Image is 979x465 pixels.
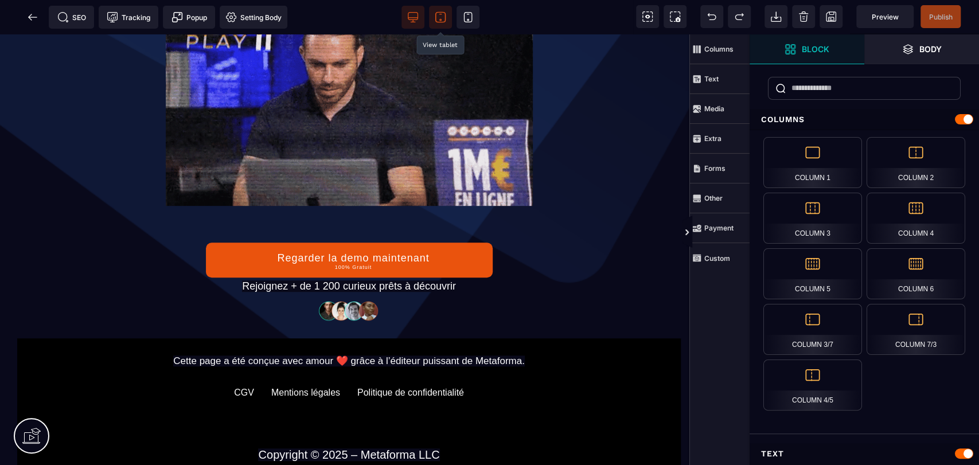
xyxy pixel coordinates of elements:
[704,194,723,202] strong: Other
[171,11,207,23] span: Popup
[21,6,44,29] span: Back
[919,45,942,53] strong: Body
[689,213,750,243] span: Payment
[689,154,750,183] span: Forms
[206,208,493,243] button: Regarder la demo maintenant100% Gratuit
[704,254,730,263] strong: Custom
[242,246,456,257] span: Rejoignez + de 1 200 curieux prêts à découvrir
[704,224,734,232] strong: Payment
[429,6,452,29] span: View tablet
[271,353,340,388] default: Mentions légales
[357,353,464,388] default: Politique de confidentialité
[867,193,965,244] div: Column 4
[763,137,862,188] div: Column 1
[750,34,864,64] span: Open Blocks
[700,5,723,28] span: Undo
[704,45,734,53] strong: Columns
[107,11,150,23] span: Tracking
[921,5,961,28] span: Save
[234,353,254,388] default: CGV
[929,13,953,21] span: Publish
[704,164,726,173] strong: Forms
[765,5,787,28] span: Open Import Webpage
[763,248,862,299] div: Column 5
[49,6,94,29] span: Seo meta data
[763,304,862,355] div: Column 3/7
[163,6,215,29] span: Create Alert Modal
[99,6,158,29] span: Tracking code
[750,443,979,464] div: Text
[802,45,829,53] strong: Block
[664,5,687,28] span: Screenshot
[763,193,862,244] div: Column 3
[872,13,899,21] span: Preview
[689,34,750,64] span: Columns
[57,11,86,23] span: SEO
[316,261,383,287] img: bf0f9c909ba096a1d8105378574dd20c_32586e8465b4242308ef789b458fc82f_community-people.png
[792,5,815,28] span: Clear
[704,104,724,113] strong: Media
[867,137,965,188] div: Column 2
[704,134,721,143] strong: Extra
[704,75,719,83] strong: Text
[689,243,750,273] span: Custom Block
[689,64,750,94] span: Text
[258,414,439,427] span: Copyright © 2025 – Metaforma LLC
[173,321,525,332] span: Cette page a été conçue avec amour ❤️ grâce à l’éditeur puissant de Metaforma.
[636,5,659,28] span: View components
[763,360,862,411] div: Column 4/5
[728,5,751,28] span: Redo
[689,183,750,213] span: Other
[401,6,424,29] span: View desktop
[457,6,479,29] span: View mobile
[750,109,979,130] div: Columns
[820,5,843,28] span: Save
[856,5,914,28] span: Preview
[225,11,282,23] span: Setting Body
[689,124,750,154] span: Extra
[750,216,761,250] span: Toggle Views
[220,6,287,29] span: Favicon
[864,34,979,64] span: Open Layers
[867,304,965,355] div: Column 7/3
[867,248,965,299] div: Column 6
[689,94,750,124] span: Media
